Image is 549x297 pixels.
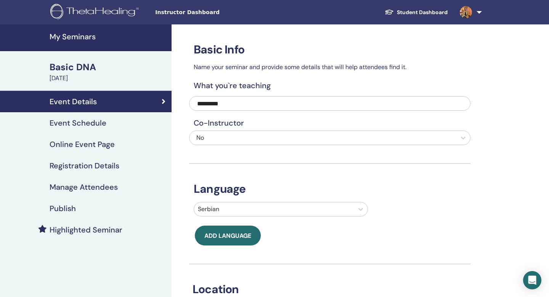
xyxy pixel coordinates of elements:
[50,118,106,128] h4: Event Schedule
[460,6,472,18] img: default.jpg
[50,4,141,21] img: logo.png
[50,97,97,106] h4: Event Details
[45,61,172,83] a: Basic DNA[DATE]
[189,43,470,56] h3: Basic Info
[50,74,167,83] div: [DATE]
[196,134,204,142] span: No
[204,232,251,240] span: Add language
[385,9,394,15] img: graduation-cap-white.svg
[50,161,119,170] h4: Registration Details
[189,182,470,196] h3: Language
[50,61,167,74] div: Basic DNA
[523,271,541,289] div: Open Intercom Messenger
[195,226,261,245] button: Add language
[155,8,270,16] span: Instructor Dashboard
[50,182,118,192] h4: Manage Attendees
[188,282,460,296] h3: Location
[379,5,454,19] a: Student Dashboard
[50,140,115,149] h4: Online Event Page
[50,225,122,234] h4: Highlighted Seminar
[50,32,167,41] h4: My Seminars
[189,81,470,90] h4: What you`re teaching
[50,204,76,213] h4: Publish
[189,118,470,128] h4: Co-Instructor
[189,63,470,72] p: Name your seminar and provide some details that will help attendees find it.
